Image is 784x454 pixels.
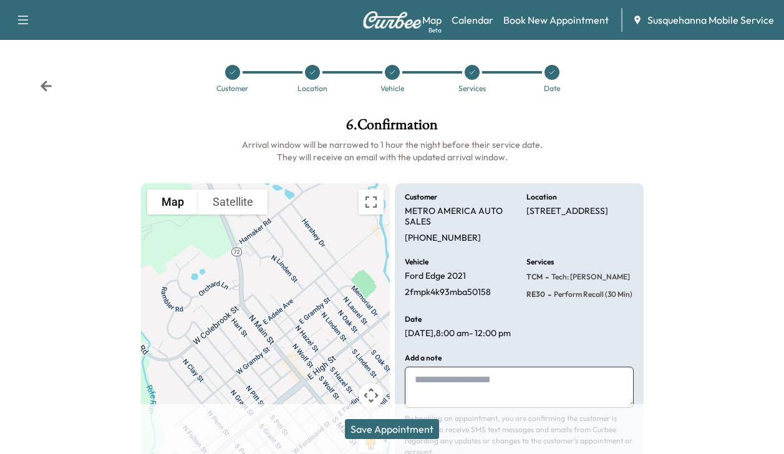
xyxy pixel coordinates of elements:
[40,80,52,92] div: Back
[458,85,486,92] div: Services
[141,117,644,138] h1: 6 . Confirmation
[405,233,481,244] p: [PHONE_NUMBER]
[526,289,545,299] span: RE30
[647,12,774,27] span: Susquehanna Mobile Service
[503,12,609,27] a: Book New Appointment
[141,138,644,163] h6: Arrival window will be narrowed to 1 hour the night before their service date. They will receive ...
[405,206,512,228] p: METRO AMERICA AUTO SALES
[405,258,428,266] h6: Vehicle
[422,12,442,27] a: MapBeta
[551,289,632,299] span: Perform Recall (30 Min)
[147,190,198,215] button: Show street map
[526,193,557,201] h6: Location
[543,271,549,283] span: -
[345,419,439,439] button: Save Appointment
[544,85,560,92] div: Date
[359,383,384,408] button: Map camera controls
[198,190,268,215] button: Show satellite imagery
[526,258,554,266] h6: Services
[362,11,422,29] img: Curbee Logo
[405,316,422,323] h6: Date
[526,272,543,282] span: TCM
[359,190,384,215] button: Toggle fullscreen view
[405,271,466,282] p: Ford Edge 2021
[216,85,248,92] div: Customer
[405,193,437,201] h6: Customer
[380,85,404,92] div: Vehicle
[452,12,493,27] a: Calendar
[405,354,442,362] h6: Add a note
[526,206,608,217] p: [STREET_ADDRESS]
[405,287,491,298] p: 2fmpk4k93mba50158
[428,26,442,35] div: Beta
[405,328,511,339] p: [DATE] , 8:00 am - 12:00 pm
[298,85,327,92] div: Location
[545,288,551,301] span: -
[549,272,630,282] span: Tech: Colton M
